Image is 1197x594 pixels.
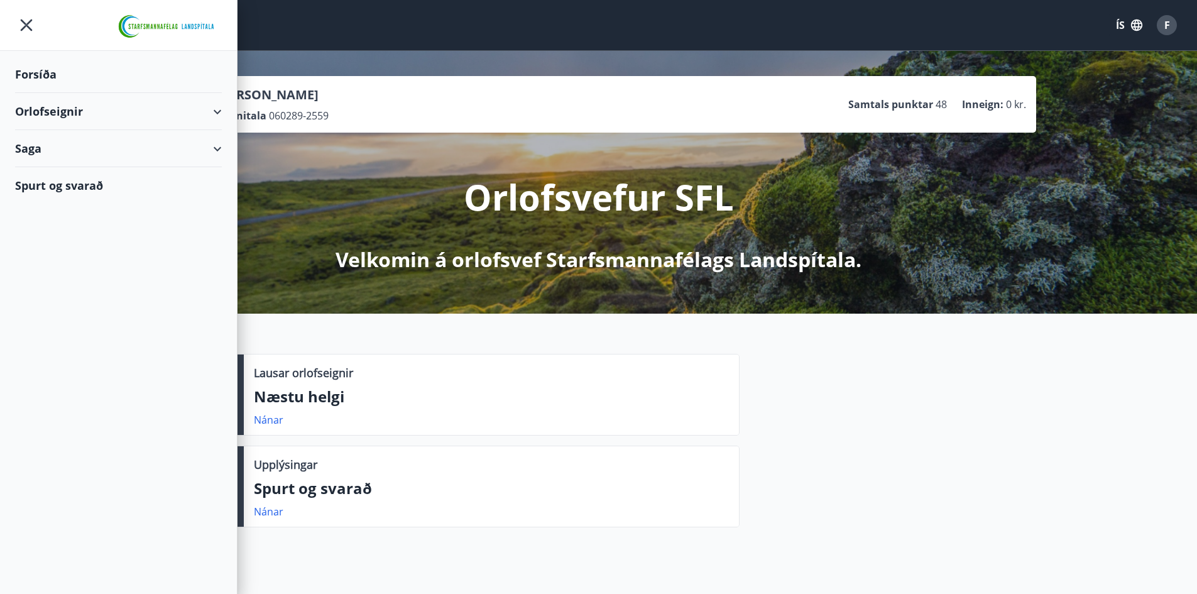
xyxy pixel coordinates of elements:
[1152,10,1182,40] button: F
[254,478,729,499] p: Spurt og svarað
[254,365,353,381] p: Lausar orlofseignir
[464,173,734,221] p: Orlofsvefur SFL
[336,246,861,273] p: Velkomin á orlofsvef Starfsmannafélags Landspítala.
[1006,97,1026,111] span: 0 kr.
[1164,18,1170,32] span: F
[1109,14,1149,36] button: ÍS
[217,109,266,123] p: Kennitala
[962,97,1003,111] p: Inneign :
[254,413,283,427] a: Nánar
[936,97,947,111] span: 48
[254,386,729,407] p: Næstu helgi
[254,456,317,473] p: Upplýsingar
[269,109,329,123] span: 060289-2559
[15,93,222,130] div: Orlofseignir
[254,505,283,519] a: Nánar
[15,130,222,167] div: Saga
[15,14,38,36] button: menu
[217,86,329,104] p: [PERSON_NAME]
[15,56,222,93] div: Forsíða
[848,97,933,111] p: Samtals punktar
[15,167,222,204] div: Spurt og svarað
[113,14,222,39] img: union_logo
